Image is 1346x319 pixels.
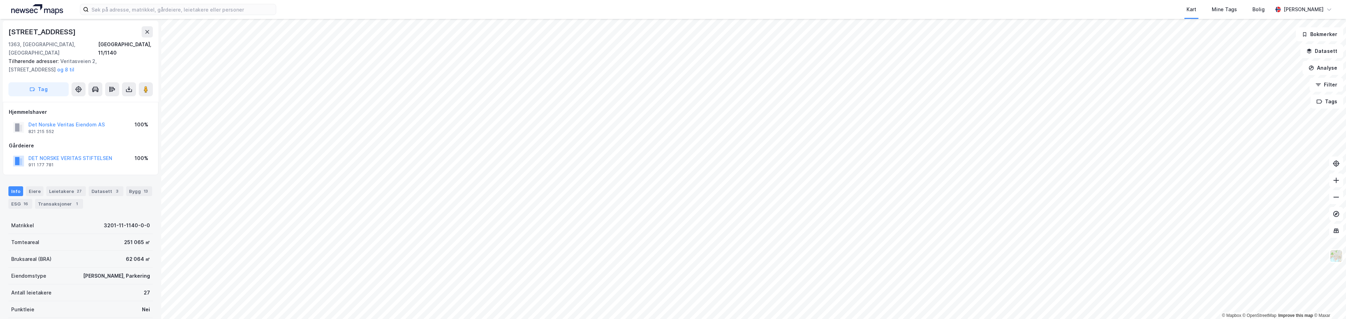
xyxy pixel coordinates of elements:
button: Bokmerker [1296,27,1343,41]
div: 27 [75,188,83,195]
a: Mapbox [1222,313,1241,318]
div: Nei [142,305,150,314]
div: 13 [142,188,149,195]
iframe: Chat Widget [1311,285,1346,319]
div: 100% [135,154,148,162]
div: Eiere [26,186,43,196]
button: Analyse [1303,61,1343,75]
div: 62 064 ㎡ [126,255,150,263]
div: Mine Tags [1212,5,1237,14]
div: Gårdeiere [9,141,152,150]
button: Filter [1310,78,1343,92]
div: 1363, [GEOGRAPHIC_DATA], [GEOGRAPHIC_DATA] [8,40,98,57]
span: Tilhørende adresser: [8,58,60,64]
div: ESG [8,199,32,209]
div: [GEOGRAPHIC_DATA], 11/1140 [98,40,153,57]
button: Tag [8,82,69,96]
div: Bygg [126,186,152,196]
div: Eiendomstype [11,272,46,280]
div: 911 177 781 [28,162,54,168]
div: Veritasveien 2, [STREET_ADDRESS] [8,57,147,74]
div: Info [8,186,23,196]
button: Datasett [1300,44,1343,58]
a: Improve this map [1278,313,1313,318]
div: Bruksareal (BRA) [11,255,52,263]
div: [PERSON_NAME], Parkering [83,272,150,280]
div: 3201-11-1140-0-0 [104,221,150,230]
div: 27 [144,289,150,297]
div: [PERSON_NAME] [1284,5,1324,14]
div: Kart [1187,5,1196,14]
div: Antall leietakere [11,289,52,297]
input: Søk på adresse, matrikkel, gårdeiere, leietakere eller personer [89,4,276,15]
div: 1 [73,200,80,207]
a: OpenStreetMap [1243,313,1277,318]
div: Bolig [1252,5,1265,14]
div: 100% [135,120,148,129]
div: 16 [22,200,29,207]
div: Hjemmelshaver [9,108,152,116]
div: Punktleie [11,305,34,314]
div: 821 215 552 [28,129,54,134]
img: Z [1330,249,1343,263]
div: Datasett [89,186,123,196]
div: Tomteareal [11,238,39,247]
img: logo.a4113a55bc3d86da70a041830d287a7e.svg [11,4,63,15]
div: Matrikkel [11,221,34,230]
button: Tags [1311,95,1343,109]
div: Transaksjoner [35,199,83,209]
div: 251 065 ㎡ [124,238,150,247]
div: [STREET_ADDRESS] [8,26,77,37]
div: Leietakere [46,186,86,196]
div: 3 [114,188,121,195]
